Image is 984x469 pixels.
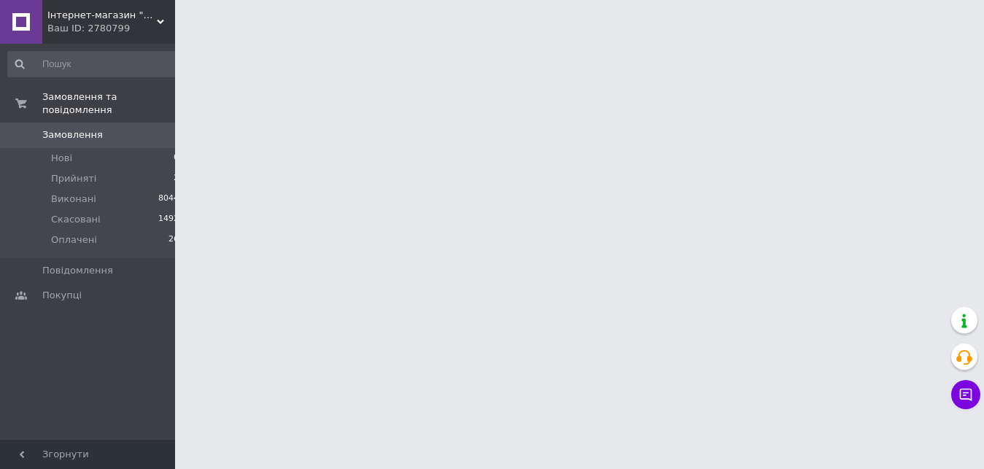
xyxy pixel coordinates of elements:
span: Скасовані [51,213,101,226]
div: Ваш ID: 2780799 [47,22,175,35]
span: Нові [51,152,72,165]
span: Інтернет-магазин "SmartPart" [47,9,157,22]
input: Пошук [7,51,180,77]
span: 8044 [158,193,179,206]
span: Покупці [42,289,82,302]
span: 0 [174,152,179,165]
span: 26 [168,233,179,247]
span: Прийняті [51,172,96,185]
span: Виконані [51,193,96,206]
span: 1492 [158,213,179,226]
span: Оплачені [51,233,97,247]
button: Чат з покупцем [951,380,980,409]
span: Замовлення [42,128,103,142]
span: Замовлення та повідомлення [42,90,175,117]
span: Повідомлення [42,264,113,277]
span: 2 [174,172,179,185]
